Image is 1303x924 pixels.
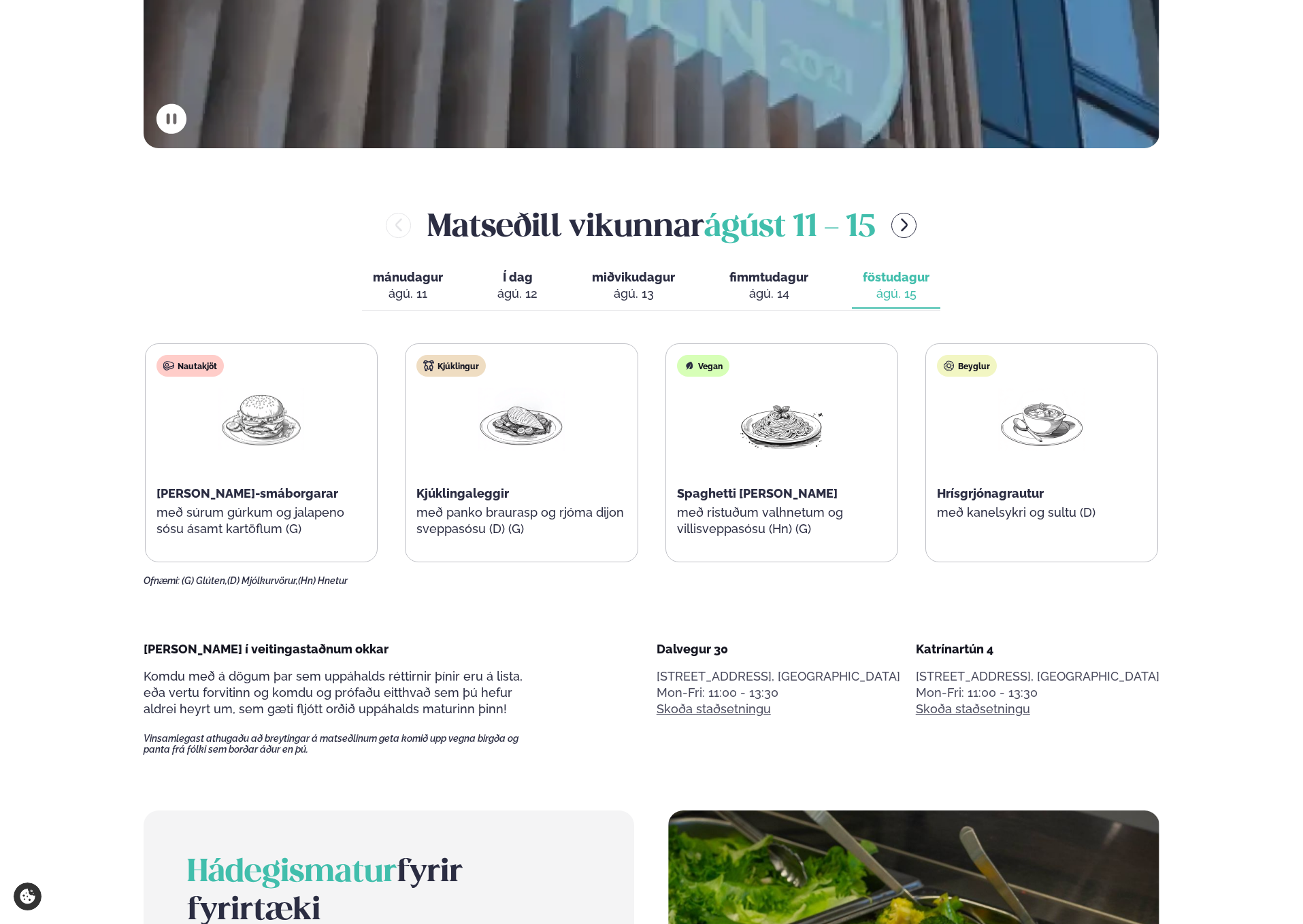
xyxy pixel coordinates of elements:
[218,388,305,451] img: Hamburger.png
[863,270,929,284] span: föstudagur
[937,355,997,377] div: Beyglur
[163,360,174,371] img: beef.svg
[937,486,1044,500] span: Hrísgrjónagrautur
[386,213,411,238] button: menu-btn-left
[478,388,565,451] img: Chicken-breast.png
[144,669,523,716] span: Komdu með á dögum þar sem uppáhalds réttirnir þínir eru á lista, eða vertu forvitinn og komdu og ...
[719,264,819,309] button: fimmtudagur ágú. 14
[677,504,887,537] p: með ristuðum valhnetum og villisveppasósu (Hn) (G)
[427,203,875,247] h2: Matseðill vikunnar
[497,269,538,286] span: Í dag
[916,668,1159,685] p: [STREET_ADDRESS], [GEOGRAPHIC_DATA]
[738,388,825,451] img: Spagetti.png
[416,486,509,500] span: Kjúklingaleggir
[156,355,224,377] div: Nautakjöt
[891,213,917,238] button: menu-btn-right
[944,360,955,371] img: bagle-new-16px.svg
[373,270,443,284] span: mánudagur
[592,286,675,302] div: ágú. 13
[916,641,1159,657] div: Katrínartún 4
[156,504,366,537] p: með súrum gúrkum og jalapeno sósu ásamt kartöflum (G)
[144,733,542,755] span: Vinsamlegast athugaðu að breytingar á matseðlinum geta komið upp vegna birgða og panta frá fólki ...
[362,264,454,309] button: mánudagur ágú. 11
[416,355,486,377] div: Kjúklingur
[144,575,180,586] span: Ofnæmi:
[677,486,838,500] span: Spaghetti [PERSON_NAME]
[937,504,1147,521] p: með kanelsykri og sultu (D)
[729,286,808,302] div: ágú. 14
[156,486,338,500] span: [PERSON_NAME]-smáborgarar
[657,641,900,657] div: Dalvegur 30
[497,286,538,302] div: ágú. 12
[187,858,397,888] span: Hádegismatur
[592,270,675,284] span: miðvikudagur
[298,575,348,586] span: (Hn) Hnetur
[657,701,771,717] a: Skoða staðsetningu
[373,286,443,302] div: ágú. 11
[677,355,729,377] div: Vegan
[14,883,42,910] a: Cookie settings
[852,264,940,309] button: föstudagur ágú. 15
[182,575,227,586] span: (G) Glúten,
[581,264,686,309] button: miðvikudagur ágú. 13
[657,685,900,701] div: Mon-Fri: 11:00 - 13:30
[416,504,626,537] p: með panko braurasp og rjóma dijon sveppasósu (D) (G)
[486,264,548,309] button: Í dag ágú. 12
[423,360,434,371] img: chicken.svg
[916,685,1159,701] div: Mon-Fri: 11:00 - 13:30
[704,213,875,243] span: ágúst 11 - 15
[863,286,929,302] div: ágú. 15
[657,668,900,685] p: [STREET_ADDRESS], [GEOGRAPHIC_DATA]
[998,388,1085,451] img: Soup.png
[227,575,298,586] span: (D) Mjólkurvörur,
[916,701,1030,717] a: Skoða staðsetningu
[684,360,695,371] img: Vegan.svg
[144,642,389,656] span: [PERSON_NAME] í veitingastaðnum okkar
[729,270,808,284] span: fimmtudagur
